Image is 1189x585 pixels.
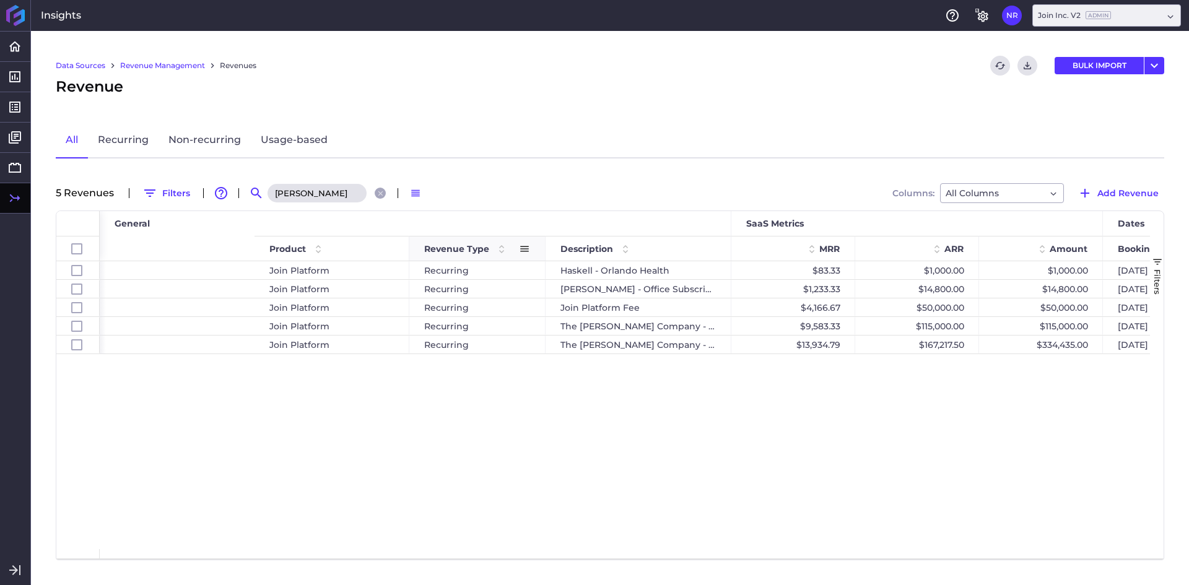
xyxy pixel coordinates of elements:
a: Revenue Management [120,60,205,71]
span: Booking Date [1118,243,1180,254]
span: Amount [1050,243,1087,254]
a: Recurring [88,123,159,158]
div: Press SPACE to select this row. [56,336,100,354]
div: Dropdown select [1032,4,1181,27]
div: Press SPACE to select this row. [56,261,100,280]
div: $1,000.00 [979,261,1103,279]
div: Recurring [409,298,546,316]
span: SaaS Metrics [746,218,804,229]
div: $14,800.00 [855,280,979,298]
span: MRR [819,243,840,254]
div: The [PERSON_NAME] Company - 2024 Renewal [546,336,731,353]
div: $50,000.00 [979,298,1103,316]
span: Revenue Type [424,243,489,254]
button: Search by [246,183,266,203]
span: Columns: [892,189,934,197]
div: $334,435.00 [979,336,1103,353]
button: Filters [137,183,196,203]
div: $167,217.50 [855,336,979,353]
a: Data Sources [56,60,105,71]
div: Press SPACE to select this row. [56,298,100,317]
div: The [PERSON_NAME] Company - 2023 Renewal [546,317,731,335]
div: 5 Revenue s [56,188,121,198]
div: Recurring [409,261,546,279]
a: Non-recurring [159,123,251,158]
div: Haskell - Orlando Health [546,261,731,279]
button: User Menu [1002,6,1022,25]
div: Recurring [409,336,546,353]
div: $1,233.33 [731,280,855,298]
button: Help [943,6,962,25]
div: $13,934.79 [731,336,855,353]
button: Download [1017,56,1037,76]
div: [PERSON_NAME] - Office Subscription [546,280,731,298]
div: Recurring [409,317,546,335]
div: Join Inc. V2 [1038,10,1111,21]
button: BULK IMPORT [1055,57,1144,74]
span: Join Platform [269,262,329,279]
span: ARR [944,243,964,254]
div: $1,000.00 [855,261,979,279]
span: Filters [1152,269,1162,295]
div: Recurring [409,280,546,298]
span: Revenue [56,76,123,98]
button: Close search [375,188,386,199]
div: $115,000.00 [855,317,979,335]
div: $115,000.00 [979,317,1103,335]
button: General Settings [972,6,992,25]
ins: Admin [1086,11,1111,19]
div: Join Platform Fee [546,298,731,316]
div: Press SPACE to select this row. [56,317,100,336]
span: General [115,218,150,229]
div: $14,800.00 [979,280,1103,298]
button: Add Revenue [1072,183,1164,203]
a: Usage-based [251,123,338,158]
span: All Columns [946,186,999,201]
button: Refresh [990,56,1010,76]
div: $83.33 [731,261,855,279]
div: Dropdown select [940,183,1064,203]
button: User Menu [1144,57,1164,74]
span: Add Revenue [1097,186,1159,200]
a: Revenues [220,60,256,71]
a: All [56,123,88,158]
span: Join Platform [269,336,329,353]
span: Description [560,243,613,254]
div: $50,000.00 [855,298,979,316]
span: Join Platform [269,299,329,316]
div: $4,166.67 [731,298,855,316]
span: Join Platform [269,318,329,335]
span: Product [269,243,306,254]
span: Dates [1118,218,1144,229]
span: Join Platform [269,280,329,298]
div: Press SPACE to select this row. [56,280,100,298]
div: $9,583.33 [731,317,855,335]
